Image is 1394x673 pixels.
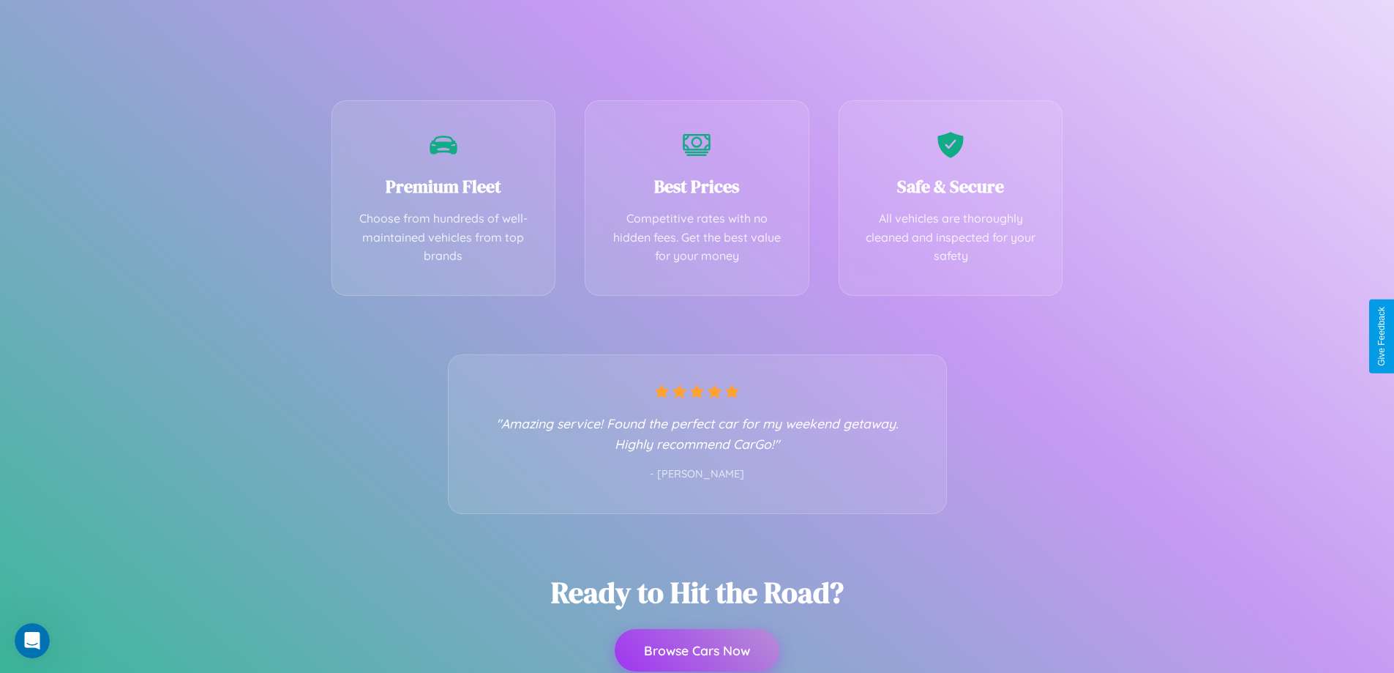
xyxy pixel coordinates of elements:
[861,209,1041,266] p: All vehicles are thoroughly cleaned and inspected for your safety
[1376,307,1387,366] div: Give Feedback
[354,174,533,198] h3: Premium Fleet
[551,573,844,612] h2: Ready to Hit the Road?
[354,209,533,266] p: Choose from hundreds of well-maintained vehicles from top brands
[607,209,787,266] p: Competitive rates with no hidden fees. Get the best value for your money
[15,623,50,658] iframe: Intercom live chat
[607,174,787,198] h3: Best Prices
[478,465,917,484] p: - [PERSON_NAME]
[615,629,779,672] button: Browse Cars Now
[861,174,1041,198] h3: Safe & Secure
[478,413,917,454] p: "Amazing service! Found the perfect car for my weekend getaway. Highly recommend CarGo!"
